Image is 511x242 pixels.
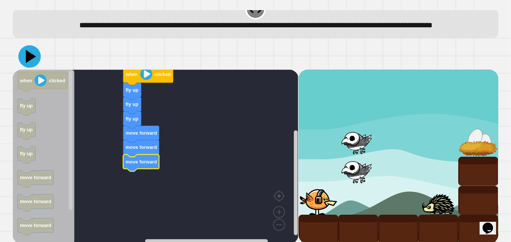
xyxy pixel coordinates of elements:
[154,71,171,77] text: clicked
[126,130,157,136] text: move forward
[49,78,65,83] text: clicked
[126,87,138,93] text: fly up
[20,175,51,180] text: move forward
[20,223,51,228] text: move forward
[19,78,32,83] text: when
[20,151,33,156] text: fly up
[20,103,33,108] text: fly up
[20,127,33,132] text: fly up
[126,116,138,122] text: fly up
[126,101,138,107] text: fly up
[125,71,138,77] text: when
[20,199,51,204] text: move forward
[126,159,157,165] text: move forward
[480,212,504,235] iframe: chat widget
[126,144,157,150] text: move forward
